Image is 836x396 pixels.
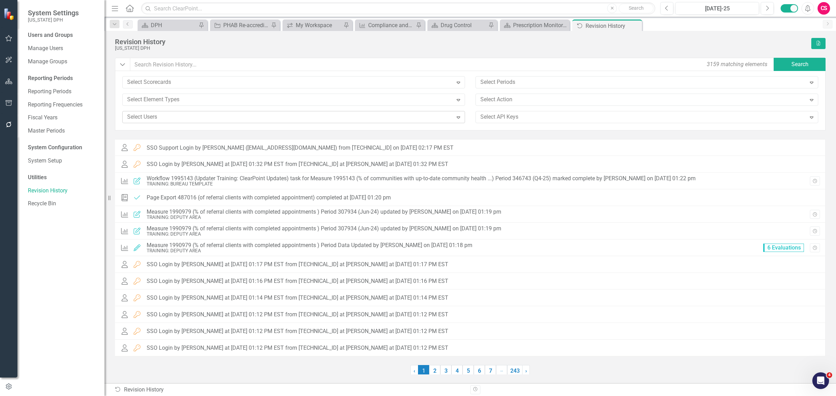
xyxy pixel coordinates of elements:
[28,187,98,195] a: Revision History
[147,175,696,182] div: Workflow 1995143 (Updater Training: ClearPoint Updates) task for Measure 1995143 (% of communitie...
[441,21,487,30] div: Drug Control
[130,58,775,71] input: Search Revision History...
[147,242,472,248] div: Measure 1990979 (% of referral clients with completed appointments ) Period Data Updated by [PERS...
[418,365,429,377] span: 1
[212,21,269,30] a: PHAB Re-accreditation Readiness Assessment
[678,5,757,13] div: [DATE]-25
[429,21,487,30] a: Drug Control
[463,365,474,377] a: 5
[28,157,98,165] a: System Setup
[629,5,644,11] span: Search
[147,345,448,351] div: SSO Login by [PERSON_NAME] at [DATE] 01:12 PM EST from [TECHNICAL_ID] at [PERSON_NAME] at [DATE] ...
[429,365,440,377] a: 2
[151,21,197,30] div: DPH
[28,74,98,82] div: Reporting Periods
[675,2,759,15] button: [DATE]-25
[3,8,16,20] img: ClearPoint Strategy
[28,58,98,66] a: Manage Groups
[368,21,414,30] div: Compliance and Monitoring
[115,38,808,46] div: Revision History
[485,365,496,377] a: 7
[451,365,463,377] a: 4
[223,21,269,30] div: PHAB Re-accreditation Readiness Assessment
[114,386,465,394] div: Revision History
[284,21,342,30] a: My Workspace
[28,174,98,182] div: Utilities
[812,372,829,389] iframe: Intercom live chat
[28,45,98,53] a: Manage Users
[28,31,98,39] div: Users and Groups
[818,2,830,15] button: CS
[147,215,501,220] div: TRAINING: DEPUTY AREA
[774,58,826,71] button: Search
[502,21,568,30] a: Prescription Monitoring
[28,9,79,17] span: System Settings
[147,295,448,301] div: SSO Login by [PERSON_NAME] at [DATE] 01:14 PM EST from [TECHNICAL_ID] at [PERSON_NAME] at [DATE] ...
[147,328,448,334] div: SSO Login by [PERSON_NAME] at [DATE] 01:12 PM EST from [TECHNICAL_ID] at [PERSON_NAME] at [DATE] ...
[619,3,653,13] button: Search
[357,21,414,30] a: Compliance and Monitoring
[115,46,808,51] div: [US_STATE] DPH
[147,225,501,232] div: Measure 1990979 (% of referral clients with completed appointments ) Period 307934 (Jun-24) updat...
[147,161,448,167] div: SSO Login by [PERSON_NAME] at [DATE] 01:32 PM EST from [TECHNICAL_ID] at [PERSON_NAME] at [DATE] ...
[28,114,98,122] a: Fiscal Years
[763,244,804,252] span: 6 Evaluations
[474,365,485,377] a: 6
[705,59,769,70] div: 3159 matching elements
[513,21,568,30] div: Prescription Monitoring
[139,21,197,30] a: DPH
[586,22,640,30] div: Revision History
[147,248,472,253] div: TRAINING: DEPUTY AREA
[28,101,98,109] a: Reporting Frequencies
[28,17,79,23] small: [US_STATE] DPH
[147,231,501,237] div: TRAINING: DEPUTY AREA
[147,209,501,215] div: Measure 1990979 (% of referral clients with completed appointments ) Period 307934 (Jun-24) updat...
[28,127,98,135] a: Master Periods
[147,311,448,318] div: SSO Login by [PERSON_NAME] at [DATE] 01:12 PM EST from [TECHNICAL_ID] at [PERSON_NAME] at [DATE] ...
[413,367,415,374] span: ‹
[440,365,451,377] a: 3
[147,261,448,268] div: SSO Login by [PERSON_NAME] at [DATE] 01:17 PM EST from [TECHNICAL_ID] at [PERSON_NAME] at [DATE] ...
[147,278,448,284] div: SSO Login by [PERSON_NAME] at [DATE] 01:16 PM EST from [TECHNICAL_ID] at [PERSON_NAME] at [DATE] ...
[147,145,454,151] div: SSO Support Login by [PERSON_NAME] ([EMAIL_ADDRESS][DOMAIN_NAME]) from [TECHNICAL_ID] on [DATE] 0...
[141,2,655,15] input: Search ClearPoint...
[525,367,527,374] span: ›
[147,195,391,201] div: Page Export 487016 (of referral clients with completed appointment) completed at [DATE] 01:20 pm
[507,365,522,377] a: 243
[28,144,98,152] div: System Configuration
[296,21,342,30] div: My Workspace
[827,372,832,378] span: 4
[28,88,98,96] a: Reporting Periods
[147,181,696,187] div: TRAINING: BUREAU TEMPLATE
[28,200,98,208] a: Recycle Bin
